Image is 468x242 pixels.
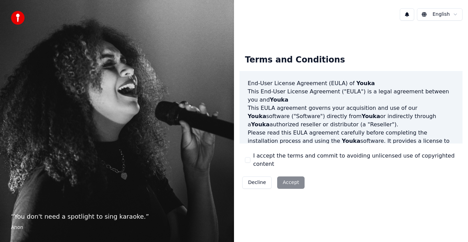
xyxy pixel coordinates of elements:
[248,88,454,104] p: This End-User License Agreement ("EULA") is a legal agreement between you and
[356,80,375,87] span: Youka
[239,49,350,71] div: Terms and Conditions
[362,113,380,119] span: Youka
[11,212,223,221] p: “ You don't need a spotlight to sing karaoke. ”
[342,138,360,144] span: Youka
[11,224,223,231] footer: Anon
[11,11,25,25] img: youka
[248,79,454,88] h3: End-User License Agreement (EULA) of
[253,152,457,168] label: I accept the terms and commit to avoiding unlicensed use of copyrighted content
[248,104,454,129] p: This EULA agreement governs your acquisition and use of our software ("Software") directly from o...
[251,121,270,128] span: Youka
[270,96,288,103] span: Youka
[248,129,454,162] p: Please read this EULA agreement carefully before completing the installation process and using th...
[248,113,266,119] span: Youka
[242,176,272,189] button: Decline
